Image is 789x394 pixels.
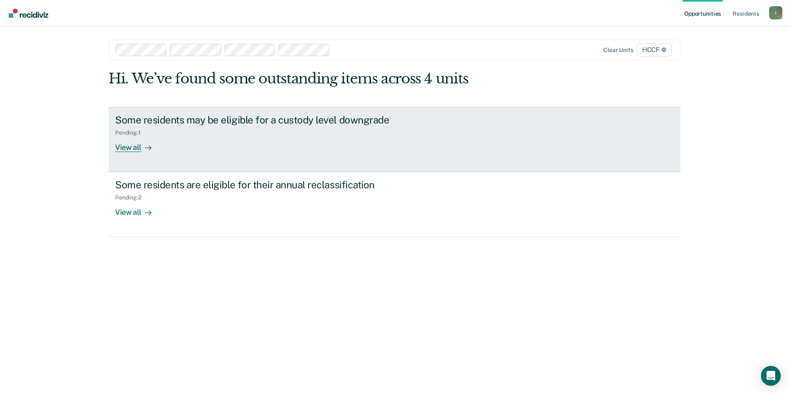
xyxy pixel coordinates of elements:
[769,6,782,19] div: t
[115,136,161,152] div: View all
[115,194,148,201] div: Pending : 2
[115,179,405,191] div: Some residents are eligible for their annual reclassification
[115,201,161,217] div: View all
[109,107,680,172] a: Some residents may be eligible for a custody level downgradePending:1View all
[769,6,782,19] button: Profile dropdown button
[9,9,48,18] img: Recidiviz
[115,114,405,126] div: Some residents may be eligible for a custody level downgrade
[115,129,147,136] div: Pending : 1
[109,172,680,237] a: Some residents are eligible for their annual reclassificationPending:2View all
[761,366,781,386] div: Open Intercom Messenger
[603,47,633,54] div: Clear units
[637,43,672,57] span: HCCF
[109,70,566,87] div: Hi. We’ve found some outstanding items across 4 units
